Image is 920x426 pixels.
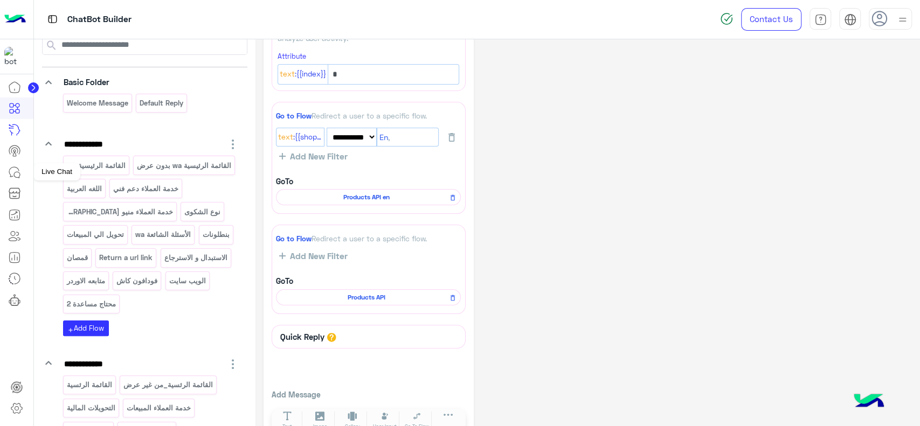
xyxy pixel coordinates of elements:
img: profile [896,13,909,26]
img: tab [814,13,827,26]
p: تحويل الي المبيعات [66,228,124,241]
p: Add Message [272,389,466,400]
img: Logo [4,8,26,31]
p: القائمة الرئيسية wa بدون عرض [136,159,232,172]
div: Products API en [276,189,461,205]
p: محتاج مساعدة 2 [66,298,116,310]
button: Add New Filter [276,151,351,162]
a: Contact Us [741,8,801,31]
i: add [67,327,74,333]
p: الويب سايت [168,275,206,287]
button: addAdd Flow [63,320,109,336]
p: بنطلونات [202,228,230,241]
p: القائمة الرئيسية wa [66,159,126,172]
p: التحويلات المالية [66,402,116,414]
h6: Quick Reply [278,332,327,341]
span: Add New Filter [286,151,348,161]
p: الأسئلة الشائعة wa [135,228,192,241]
i: keyboard_arrow_down [42,137,55,150]
img: spinner [720,12,733,25]
div: Live Chat [33,163,80,180]
p: فودافون كاش [116,275,158,287]
span: :{{shopify_lang}} [293,131,322,143]
div: Redirect a user to a specific flow. [276,110,461,121]
b: GoTo [276,276,293,285]
div: , [379,131,390,143]
div: Redirect a user to a specific flow. [276,233,461,244]
img: 713415422032625 [4,47,24,66]
span: En [379,132,388,142]
p: قمصان [66,252,88,264]
span: Products API en [282,192,451,202]
p: خدمة العملاء منيو WA [66,206,174,218]
span: Add New Filter [286,251,348,261]
b: GoTo [276,177,293,186]
button: Add New Filter [276,250,351,261]
a: tab [810,8,831,31]
p: القائمة الرئسية_من غير عرض [123,379,214,391]
p: Welcome Message [66,97,129,109]
img: tab [844,13,856,26]
p: Default reply [139,97,184,109]
span: Go to Flow [276,234,312,243]
p: Return a url link [99,252,154,264]
p: اللغه العربية [66,183,102,195]
i: keyboard_arrow_down [42,357,55,369]
p: الاستبدال و الاسترجاع [163,252,228,264]
p: القائمة الرئسية [66,379,113,391]
span: Products API [282,292,451,302]
small: Attribute [278,52,306,60]
img: tab [46,12,59,26]
button: Remove Flow [446,191,459,204]
p: متابعه الاوردر [66,275,106,287]
span: :{{index}} [295,68,326,80]
span: Text [280,68,295,80]
div: Products API [276,289,461,305]
span: Basic Folder [64,77,109,87]
span: Text [278,131,293,143]
p: خدمة العملاء المبيعات [126,402,192,414]
img: hulul-logo.png [850,383,888,421]
span: Go to Flow [276,111,312,120]
p: نوع الشكوى [184,206,222,218]
i: keyboard_arrow_down [42,76,55,89]
button: Remove Flow [446,291,459,304]
p: خدمة العملاء دعم فني [113,183,179,195]
p: ChatBot Builder [67,12,132,27]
